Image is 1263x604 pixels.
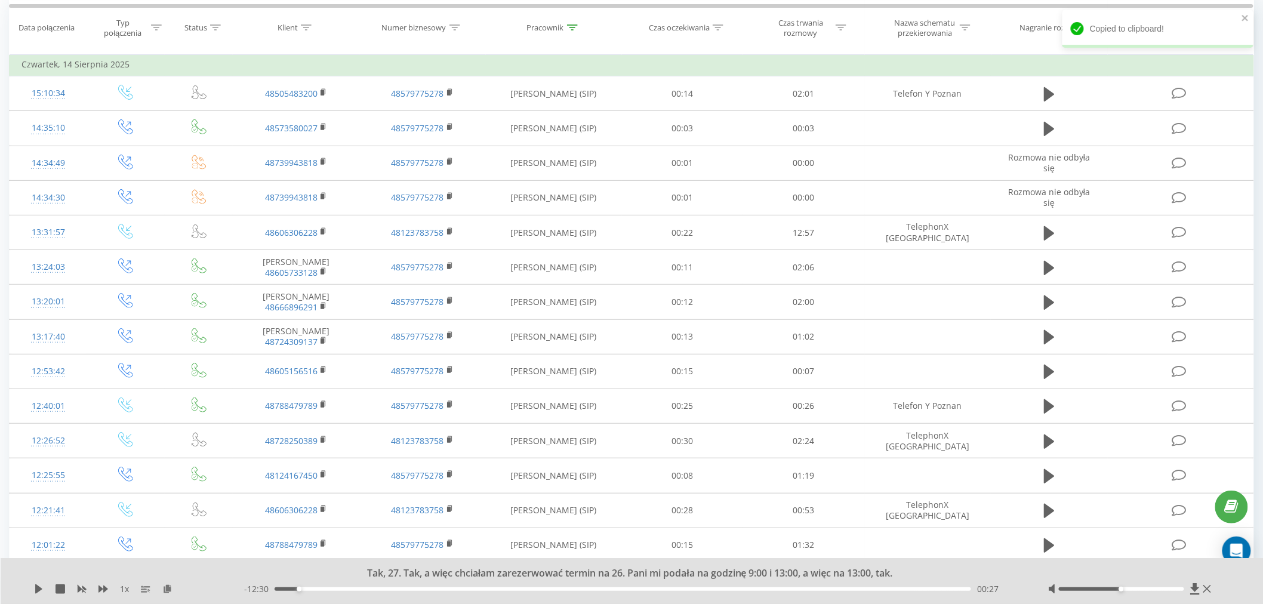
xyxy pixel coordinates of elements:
[21,325,75,349] div: 13:17:40
[21,360,75,383] div: 12:53:42
[743,180,865,215] td: 00:00
[743,319,865,354] td: 01:02
[743,458,865,493] td: 01:19
[865,76,991,111] td: Telefon Y Poznan
[621,424,743,458] td: 00:30
[621,111,743,146] td: 00:03
[21,499,75,522] div: 12:21:41
[265,365,318,377] a: 48605156516
[392,157,444,168] a: 48579775278
[485,111,621,146] td: [PERSON_NAME] (SIP)
[769,17,833,38] div: Czas trwania rozmowy
[621,458,743,493] td: 00:08
[743,76,865,111] td: 02:01
[743,528,865,562] td: 01:32
[21,290,75,313] div: 13:20:01
[278,23,298,33] div: Klient
[19,23,75,33] div: Data połączenia
[1242,13,1250,24] button: close
[233,250,359,285] td: [PERSON_NAME]
[865,215,991,250] td: TelephonX [GEOGRAPHIC_DATA]
[621,250,743,285] td: 00:11
[152,567,1096,580] div: Tak, 27. Tak, a więc chciałam zarezerwować termin na 26. Pani mi podała na godzinę 9:00 i 13:00, ...
[621,389,743,423] td: 00:25
[621,180,743,215] td: 00:01
[743,111,865,146] td: 00:03
[392,122,444,134] a: 48579775278
[865,389,991,423] td: Telefon Y Poznan
[21,82,75,105] div: 15:10:34
[21,221,75,244] div: 13:31:57
[1222,537,1251,565] div: Open Intercom Messenger
[392,539,444,550] a: 48579775278
[265,400,318,411] a: 48788479789
[743,215,865,250] td: 12:57
[392,88,444,99] a: 48579775278
[485,215,621,250] td: [PERSON_NAME] (SIP)
[265,122,318,134] a: 48573580027
[743,493,865,528] td: 00:53
[485,319,621,354] td: [PERSON_NAME] (SIP)
[392,365,444,377] a: 48579775278
[743,354,865,389] td: 00:07
[743,250,865,285] td: 02:06
[265,336,318,347] a: 48724309137
[621,354,743,389] td: 00:15
[265,435,318,446] a: 48728250389
[21,395,75,418] div: 12:40:01
[485,285,621,319] td: [PERSON_NAME] (SIP)
[1019,23,1087,33] div: Nagranie rozmowy
[485,528,621,562] td: [PERSON_NAME] (SIP)
[21,186,75,209] div: 14:34:30
[392,192,444,203] a: 48579775278
[485,424,621,458] td: [PERSON_NAME] (SIP)
[233,285,359,319] td: [PERSON_NAME]
[21,429,75,452] div: 12:26:52
[1008,152,1090,174] span: Rozmowa nie odbyła się
[621,285,743,319] td: 00:12
[265,157,318,168] a: 48739943818
[977,583,999,595] span: 00:27
[98,17,148,38] div: Typ połączenia
[10,53,1254,76] td: Czwartek, 14 Sierpnia 2025
[392,261,444,273] a: 48579775278
[527,23,564,33] div: Pracownik
[743,285,865,319] td: 02:00
[743,424,865,458] td: 02:24
[265,301,318,313] a: 48666896291
[1119,587,1124,591] div: Accessibility label
[392,227,444,238] a: 48123783758
[244,583,275,595] span: - 12:30
[485,180,621,215] td: [PERSON_NAME] (SIP)
[621,528,743,562] td: 00:15
[297,587,301,591] div: Accessibility label
[265,504,318,516] a: 48606306228
[21,255,75,279] div: 13:24:03
[265,192,318,203] a: 48739943818
[392,296,444,307] a: 48579775278
[621,493,743,528] td: 00:28
[382,23,446,33] div: Numer biznesowy
[265,539,318,550] a: 48788479789
[265,88,318,99] a: 48505483200
[485,458,621,493] td: [PERSON_NAME] (SIP)
[865,493,991,528] td: TelephonX [GEOGRAPHIC_DATA]
[893,17,957,38] div: Nazwa schematu przekierowania
[621,319,743,354] td: 00:13
[743,146,865,180] td: 00:00
[392,470,444,481] a: 48579775278
[485,146,621,180] td: [PERSON_NAME] (SIP)
[485,354,621,389] td: [PERSON_NAME] (SIP)
[649,23,710,33] div: Czas oczekiwania
[21,152,75,175] div: 14:34:49
[485,493,621,528] td: [PERSON_NAME] (SIP)
[865,424,991,458] td: TelephonX [GEOGRAPHIC_DATA]
[21,464,75,487] div: 12:25:55
[392,504,444,516] a: 48123783758
[1062,10,1253,48] div: Copied to clipboard!
[485,76,621,111] td: [PERSON_NAME] (SIP)
[485,389,621,423] td: [PERSON_NAME] (SIP)
[265,227,318,238] a: 48606306228
[621,146,743,180] td: 00:01
[233,319,359,354] td: [PERSON_NAME]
